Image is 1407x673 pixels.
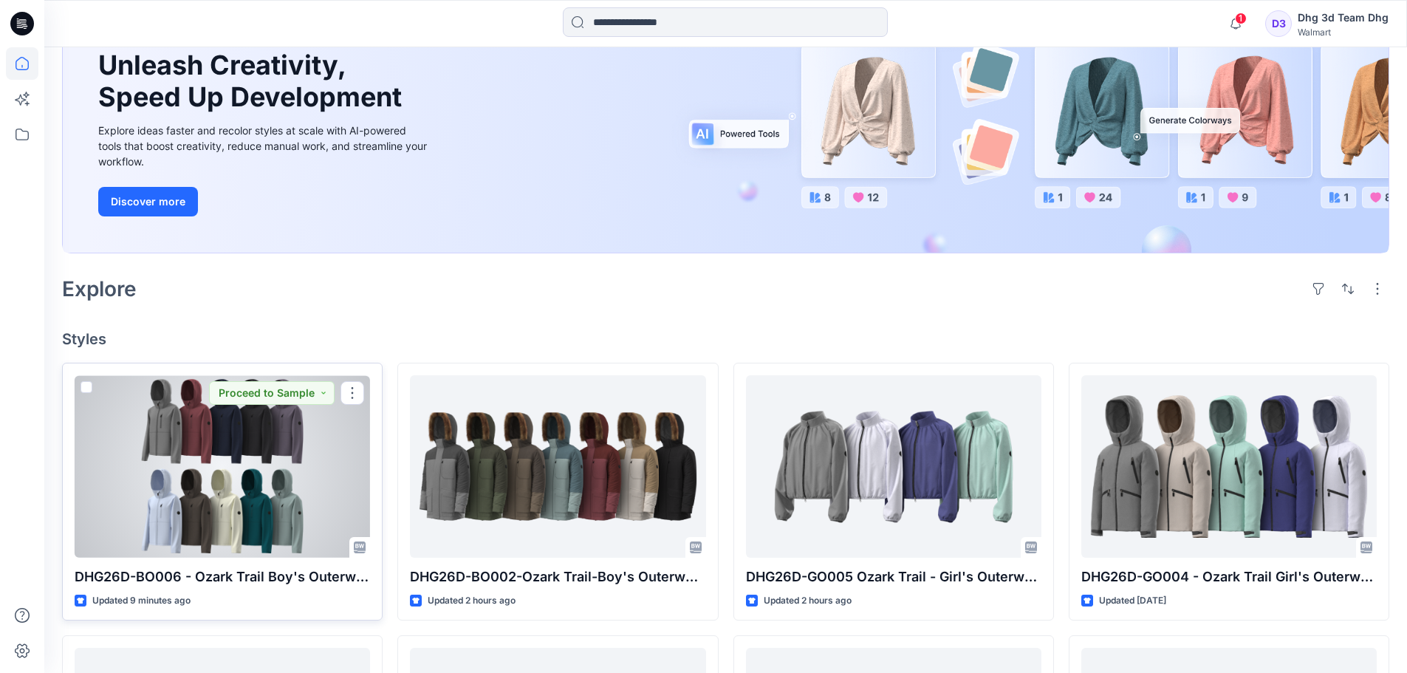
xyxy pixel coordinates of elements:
p: DHG26D-GO004 - Ozark Trail Girl's Outerwear Performance Jkt Opt.2 [1081,567,1377,587]
p: DHG26D-GO005 Ozark Trail - Girl's Outerwear-Better Lightweight Windbreaker [746,567,1041,587]
a: DHG26D-GO005 Ozark Trail - Girl's Outerwear-Better Lightweight Windbreaker [746,375,1041,558]
div: D3 [1265,10,1292,37]
p: Updated [DATE] [1099,593,1166,609]
h2: Explore [62,277,137,301]
button: Discover more [98,187,198,216]
p: Updated 2 hours ago [764,593,852,609]
div: Dhg 3d Team Dhg [1298,9,1389,27]
h1: Unleash Creativity, Speed Up Development [98,49,408,113]
p: Updated 9 minutes ago [92,593,191,609]
div: Explore ideas faster and recolor styles at scale with AI-powered tools that boost creativity, red... [98,123,431,169]
p: DHG26D-BO006 - Ozark Trail Boy's Outerwear - Softshell V2 [75,567,370,587]
h4: Styles [62,330,1389,348]
a: DHG26D-BO002-Ozark Trail-Boy's Outerwear - Parka Jkt V2 Opt 2 [410,375,705,558]
div: Walmart [1298,27,1389,38]
a: Discover more [98,187,431,216]
p: DHG26D-BO002-Ozark Trail-Boy's Outerwear - Parka Jkt V2 Opt 2 [410,567,705,587]
span: 1 [1235,13,1247,24]
p: Updated 2 hours ago [428,593,516,609]
a: DHG26D-GO004 - Ozark Trail Girl's Outerwear Performance Jkt Opt.2 [1081,375,1377,558]
a: DHG26D-BO006 - Ozark Trail Boy's Outerwear - Softshell V2 [75,375,370,558]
